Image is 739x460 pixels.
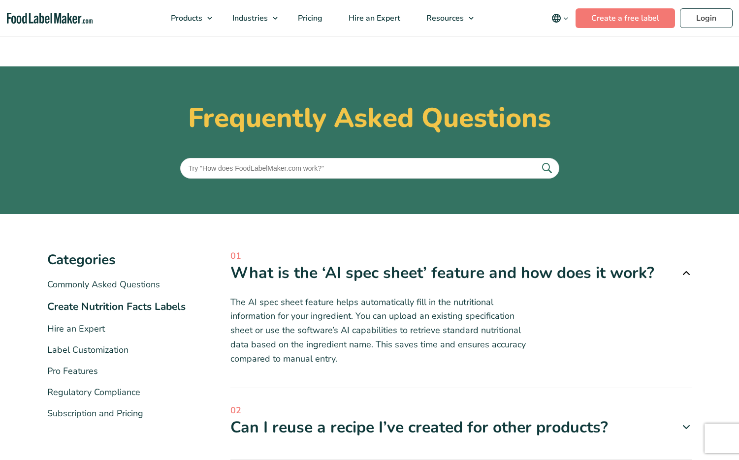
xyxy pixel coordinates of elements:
[47,407,143,419] a: Subscription and Pricing
[47,102,692,134] h1: Frequently Asked Questions
[576,8,675,28] a: Create a free label
[346,13,401,24] span: Hire an Expert
[230,404,692,438] a: 02 Can I reuse a recipe I’ve created for other products?
[230,263,692,283] div: What is the ‘AI spec sheet’ feature and how does it work?
[230,249,692,283] a: 01 What is the ‘AI spec sheet’ feature and how does it work?
[680,8,733,28] a: Login
[47,323,105,335] a: Hire an Expert
[168,13,203,24] span: Products
[230,249,692,263] span: 01
[423,13,465,24] span: Resources
[229,13,269,24] span: Industries
[230,417,692,438] div: Can I reuse a recipe I’ve created for other products?
[47,344,129,356] a: Label Customization
[47,365,98,377] a: Pro Features
[295,13,323,24] span: Pricing
[47,278,160,290] a: Commonly Asked Questions
[47,249,201,270] h3: Categories
[180,158,559,179] input: Try "How does FoodLabelMaker.com work?"
[47,386,140,398] a: Regulatory Compliance
[230,404,692,417] span: 02
[230,295,692,366] p: The AI spec sheet feature helps automatically fill in the nutritional information for your ingred...
[47,299,201,314] li: Create Nutrition Facts Labels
